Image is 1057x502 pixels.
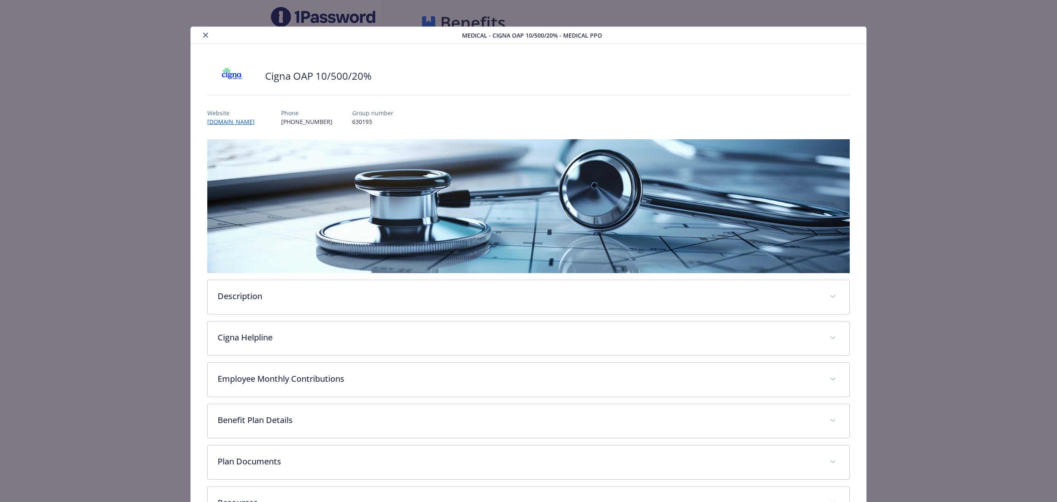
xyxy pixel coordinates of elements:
[208,404,849,438] div: Benefit Plan Details
[207,109,261,117] p: Website
[208,445,849,479] div: Plan Documents
[218,331,820,344] p: Cigna Helpline
[208,321,849,355] div: Cigna Helpline
[218,414,820,426] p: Benefit Plan Details
[281,109,332,117] p: Phone
[201,30,211,40] button: close
[207,139,850,273] img: banner
[281,117,332,126] p: [PHONE_NUMBER]
[218,455,820,468] p: Plan Documents
[352,109,393,117] p: Group number
[208,280,849,314] div: Description
[218,373,820,385] p: Employee Monthly Contributions
[265,69,372,83] h2: Cigna OAP 10/500/20%
[352,117,393,126] p: 630193
[208,363,849,397] div: Employee Monthly Contributions
[218,290,820,302] p: Description
[462,31,602,40] span: Medical - Cigna OAP 10/500/20% - Medical PPO
[207,64,257,88] img: CIGNA
[207,118,261,126] a: [DOMAIN_NAME]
